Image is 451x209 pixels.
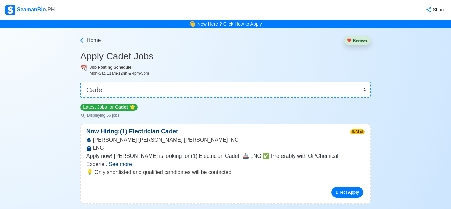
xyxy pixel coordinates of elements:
button: Share [424,3,446,16]
a: Direct Apply [331,187,363,198]
span: Cadet [115,104,128,110]
div: Share [433,6,445,13]
p: Now Hiring: (1) Electrician Cadet [81,127,183,136]
span: .PH [46,7,55,12]
span: bell [187,19,197,29]
div: Mon-Sat, 11am-12nn & 4pm-5pm [90,70,371,76]
div: [PERSON_NAME] [PERSON_NAME] [PERSON_NAME] INC LNG [81,136,370,152]
div: SeamanBio [5,5,55,15]
button: heartReviews [344,36,371,45]
p: Displaying 56 jobs [80,112,138,118]
span: calendar [80,65,87,71]
b: Job Posting Schedule [90,65,131,70]
a: New Here ? Click How to Apply [197,21,262,27]
h3: Apply Cadet Jobs [80,50,371,62]
span: [DATE] [350,129,365,134]
p: Latest Jobs for [80,104,138,111]
img: Logo [5,5,15,15]
span: See more [109,161,132,167]
span: ... [104,161,132,167]
span: Home [87,36,101,44]
a: Home [79,36,101,44]
span: star [129,104,135,110]
span: heart [347,38,352,42]
span: Apply now! [PERSON_NAME] is looking for (1) Electrician Cadet. 🚢 LNG ✅ Preferably with Oil/Chemic... [86,153,338,167]
p: 💡 Only shortlisted and qualified candidates will be contacted [86,168,365,176]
